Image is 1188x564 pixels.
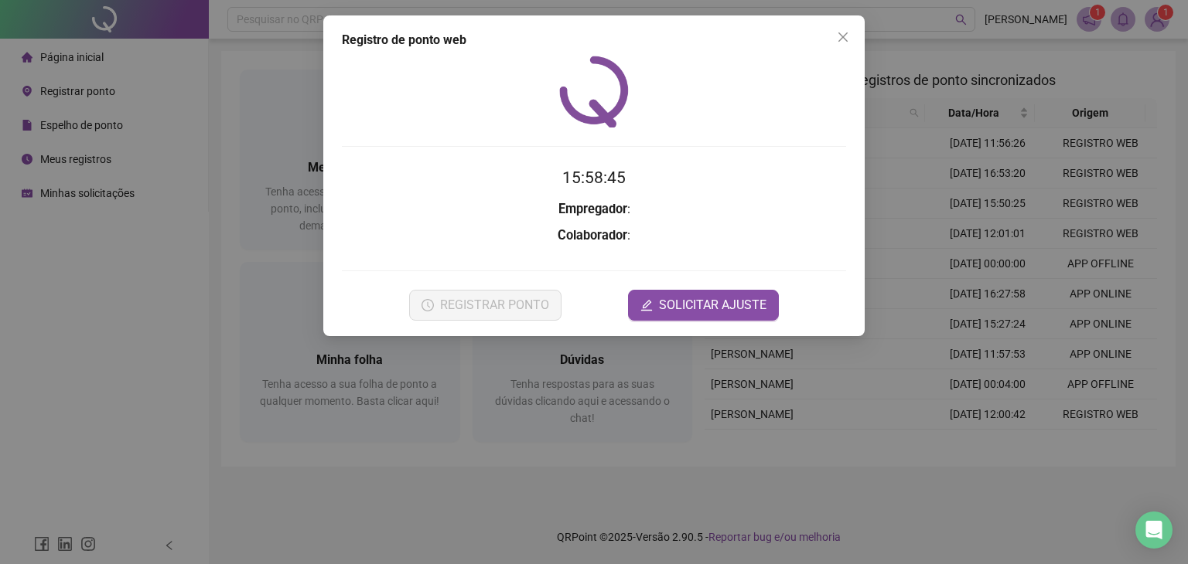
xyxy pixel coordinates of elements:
[559,56,629,127] img: QRPoint
[342,199,846,219] h3: :
[409,290,562,321] button: REGISTRAR PONTO
[831,25,855,49] button: Close
[558,228,627,243] strong: Colaborador
[837,31,849,43] span: close
[1135,511,1173,549] div: Open Intercom Messenger
[562,168,626,187] time: 15:58:45
[628,290,779,321] button: editSOLICITAR AJUSTE
[342,226,846,246] h3: :
[640,299,653,311] span: edit
[659,296,766,314] span: SOLICITAR AJUSTE
[558,202,627,216] strong: Empregador
[342,31,846,49] div: Registro de ponto web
